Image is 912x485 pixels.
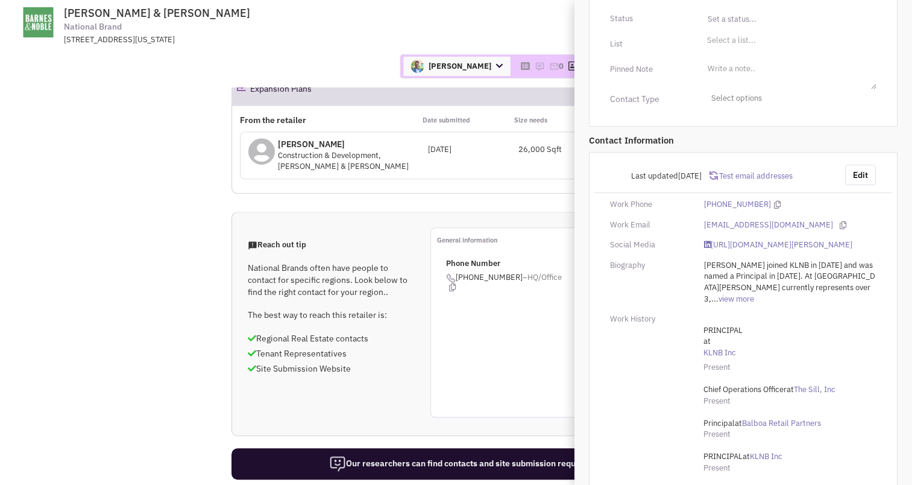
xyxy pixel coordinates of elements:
[278,150,409,172] span: Construction & Development, [PERSON_NAME] & [PERSON_NAME]
[602,260,696,271] div: Biography
[703,325,896,337] span: PRINCIPAL
[248,239,306,250] span: Reach out tip
[719,294,754,305] a: view more
[403,57,510,76] span: [PERSON_NAME]
[703,325,896,361] span: at
[602,199,696,211] div: Work Phone
[518,144,608,156] div: 26,000 Sqft
[64,6,250,20] span: [PERSON_NAME] & [PERSON_NAME]
[703,362,731,372] span: Present
[446,258,597,270] p: Phone Number
[703,418,735,428] span: Principal
[703,418,821,428] span: at
[248,347,415,360] p: Tenant Representatives
[602,60,696,79] div: Pinned Note
[278,138,429,150] p: [PERSON_NAME]
[704,9,876,28] input: Set a status...
[437,234,597,246] p: General information
[602,9,696,28] div: Status
[446,273,456,283] img: icon-phone.png
[250,78,312,105] h2: Expansion Plans
[704,199,771,211] a: [PHONE_NUMBER]
[428,144,518,156] div: [DATE]
[549,62,559,71] img: icon-email-active-16.png
[678,171,702,181] span: [DATE]
[446,272,597,291] span: [PHONE_NUMBER]
[704,260,875,304] span: [PERSON_NAME] joined KLNB in [DATE] and was named a Principal in [DATE]. At [GEOGRAPHIC_DATA][PER...
[750,451,782,463] a: KLNB Inc
[703,451,743,461] span: PRINCIPAL
[423,114,514,126] p: Date submitted
[248,262,415,298] p: National Brands often have people to contact for specific regions. Look below to find the right c...
[602,34,696,54] div: List
[589,134,898,147] p: Contact Information
[703,347,896,359] a: KLNB Inc
[703,384,787,395] span: Chief Operations Officer
[704,89,876,108] span: Select options
[602,165,709,188] div: Last updated
[704,239,852,251] a: [URL][DOMAIN_NAME][PERSON_NAME]
[718,171,793,181] span: Test email addresses
[240,114,423,126] p: From the retailer
[514,114,606,126] p: Size needs
[248,363,415,375] p: Site Submission Website
[329,458,611,469] span: Our researchers can find contacts and site submission requirements
[704,34,756,43] li: Select a list...
[410,60,424,73] img: W7vr0x00b0GZC0PPbilSCg.png
[703,463,731,473] span: Present
[703,429,731,439] span: Present
[742,418,821,430] a: Balboa Retail Partners
[602,93,696,105] div: Contact Type
[329,455,346,472] img: icon-researcher-20.png
[703,396,731,406] span: Present
[523,272,562,282] span: –HQ/Office
[794,384,835,396] a: The Sill, Inc
[845,165,876,185] button: Edit
[248,332,415,344] p: Regional Real Estate contacts
[703,384,835,395] span: at
[559,61,564,71] span: 0
[703,451,782,461] span: at
[602,239,696,251] div: Social Media
[64,21,122,33] span: National Brand
[64,34,379,46] div: [STREET_ADDRESS][US_STATE]
[535,62,544,71] img: icon-note.png
[602,220,696,231] div: Work Email
[704,220,833,231] a: [EMAIL_ADDRESS][DOMAIN_NAME]
[248,309,415,321] p: The best way to reach this retailer is:
[602,314,696,325] div: Work History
